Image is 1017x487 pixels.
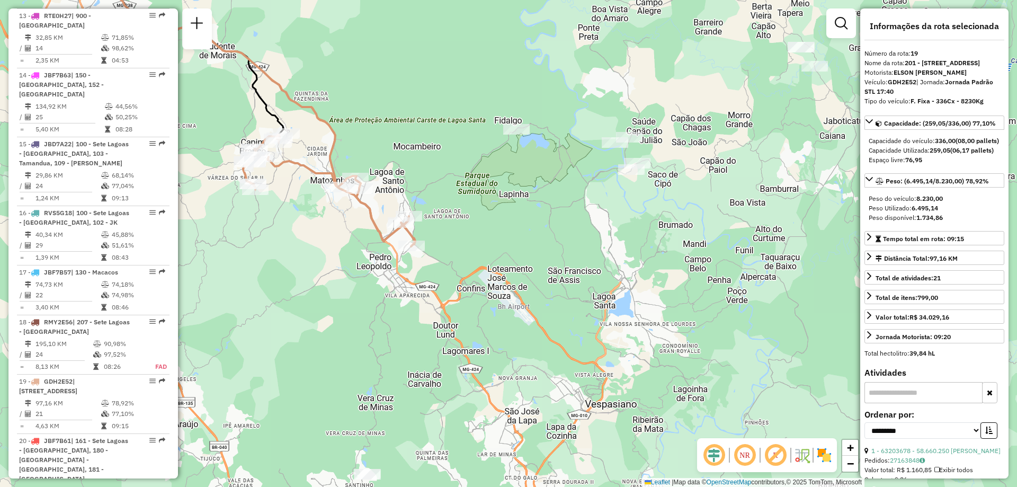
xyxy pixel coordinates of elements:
[905,156,922,164] strong: 76,95
[111,290,165,300] td: 74,98%
[847,441,854,454] span: +
[864,329,1004,343] a: Jornada Motorista: 09:20
[93,364,99,370] i: Tempo total em rota
[876,254,958,263] div: Distância Total:
[35,124,104,135] td: 5,40 KM
[35,279,101,290] td: 74,73 KM
[101,411,109,417] i: % de utilização da cubagem
[101,304,106,311] i: Tempo total em rota
[101,281,109,288] i: % de utilização do peso
[864,465,1004,475] div: Valor total: R$ 1.160,85
[115,112,165,122] td: 50,25%
[35,229,101,240] td: 40,34 KM
[35,181,101,191] td: 24
[842,440,858,456] a: Zoom in
[624,158,650,169] div: Atividade não roteirizada - 31.465.351 LAURIVANIA DA CRUZ ROCHA
[956,137,999,145] strong: (08,00 pallets)
[159,12,165,19] em: Rota exportada
[25,242,31,249] i: Total de Atividades
[35,361,93,372] td: 8,13 KM
[864,116,1004,130] a: Capacidade: (259,05/336,00) 77,10%
[19,252,24,263] td: =
[101,195,106,201] i: Tempo total em rota
[115,124,165,135] td: 08:28
[159,378,165,384] em: Rota exportada
[933,274,941,282] strong: 21
[273,128,300,139] div: Atividade não roteirizada - BRUNA MIRELLE VICENTE
[111,181,165,191] td: 77,04%
[101,254,106,261] i: Tempo total em rota
[111,32,165,43] td: 71,85%
[864,368,1004,378] h4: Atividades
[25,351,31,358] i: Total de Atividades
[35,302,101,313] td: 3,40 KM
[35,101,104,112] td: 134,92 KM
[35,409,101,419] td: 21
[876,274,941,282] span: Total de atividades:
[111,398,165,409] td: 78,92%
[920,457,925,464] i: Observações
[930,146,950,154] strong: 259,05
[145,361,167,372] td: FAD
[25,400,31,406] i: Distância Total
[44,377,73,385] span: GDH2E52
[864,132,1004,169] div: Capacidade: (259,05/336,00) 77,10%
[115,101,165,112] td: 44,56%
[159,209,165,216] em: Rota exportada
[869,155,1000,165] div: Espaço livre:
[876,332,951,342] div: Jornada Motorista: 09:20
[884,119,996,127] span: Capacidade: (259,05/336,00) 77,10%
[101,423,106,429] i: Tempo total em rota
[25,292,31,298] i: Total de Atividades
[149,72,156,78] em: Opções
[149,209,156,216] em: Opções
[19,209,129,226] span: 16 -
[35,240,101,251] td: 29
[645,479,670,486] a: Leaflet
[25,341,31,347] i: Distância Total
[35,32,101,43] td: 32,85 KM
[864,475,907,483] span: Cubagem: 9,86
[101,242,109,249] i: % de utilização da cubagem
[19,209,129,226] span: | 100 - Sete Lagoas - [GEOGRAPHIC_DATA], 102 - JK
[105,114,113,120] i: % de utilização da cubagem
[44,209,72,217] span: RVS5G18
[149,318,156,325] em: Opções
[19,140,129,167] span: | 100 - Sete Lagoas - [GEOGRAPHIC_DATA], 103 - Tamandua, 109 - [PERSON_NAME]
[35,290,101,300] td: 22
[788,42,814,52] div: Atividade não roteirizada - ROBERTO LACERDA CALDEIRA
[864,173,1004,188] a: Peso: (6.495,14/8.230,00) 78,92%
[149,12,156,19] em: Opções
[883,235,964,243] span: Tempo total em rota: 09:15
[111,193,165,203] td: 09:13
[19,43,24,54] td: /
[831,13,852,34] a: Exibir filtros
[19,124,24,135] td: =
[25,232,31,238] i: Distância Total
[35,421,101,431] td: 4,63 KM
[19,193,24,203] td: =
[111,279,165,290] td: 74,18%
[44,12,72,20] span: RTE0H27
[25,172,31,179] i: Distância Total
[19,12,91,29] span: 13 -
[159,140,165,147] em: Rota exportada
[19,240,24,251] td: /
[111,55,165,66] td: 04:53
[917,294,938,302] strong: 799,00
[894,68,967,76] strong: ELSON [PERSON_NAME]
[19,349,24,360] td: /
[909,313,949,321] strong: R$ 34.029,16
[864,77,1004,96] div: Veículo:
[25,183,31,189] i: Total de Atividades
[869,194,943,202] span: Peso do veículo:
[111,170,165,181] td: 68,14%
[869,146,1000,155] div: Capacidade Utilizada:
[19,302,24,313] td: =
[159,72,165,78] em: Rota exportada
[864,231,1004,245] a: Tempo total em rota: 09:15
[909,349,935,357] strong: 39,84 hL
[916,214,943,222] strong: 1.734,86
[101,232,109,238] i: % de utilização do peso
[44,437,71,445] span: JBF7B61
